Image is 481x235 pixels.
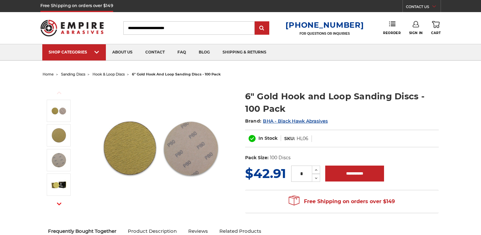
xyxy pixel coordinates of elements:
span: Reorder [383,31,401,35]
button: Next [52,197,67,210]
dd: 100 Discs [270,154,291,161]
span: $42.91 [245,166,286,181]
span: Cart [431,31,441,35]
img: velcro backed 6" sanding disc [51,152,67,168]
img: 6" inch hook & loop disc [51,103,67,119]
a: Reorder [383,21,401,35]
a: about us [106,44,139,61]
dt: SKU: [284,135,295,142]
a: CONTACT US [406,3,441,12]
img: Empire Abrasives [40,16,104,40]
img: gold hook & loop sanding disc stack [51,127,67,143]
a: shipping & returns [216,44,273,61]
a: [PHONE_NUMBER] [285,20,364,30]
div: SHOP CATEGORIES [49,50,100,54]
dt: Pack Size: [245,154,269,161]
a: contact [139,44,171,61]
p: FOR QUESTIONS OR INQUIRIES [285,32,364,36]
span: Free Shipping on orders over $149 [289,195,395,208]
span: In Stock [258,135,278,141]
button: Previous [52,86,67,100]
input: Submit [256,22,268,35]
dd: HL06 [297,135,308,142]
img: BHA 6 inch gold hook and loop sanding disc pack [51,177,67,193]
a: Cart [431,21,441,35]
h1: 6" Gold Hook and Loop Sanding Discs - 100 Pack [245,90,439,115]
a: BHA - Black Hawk Abrasives [263,118,328,124]
img: 6" inch hook & loop disc [97,83,224,211]
span: Brand: [245,118,262,124]
a: blog [192,44,216,61]
span: Sign In [409,31,423,35]
a: faq [171,44,192,61]
span: 6" gold hook and loop sanding discs - 100 pack [132,72,221,76]
a: home [43,72,54,76]
a: hook & loop discs [93,72,125,76]
a: sanding discs [61,72,85,76]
